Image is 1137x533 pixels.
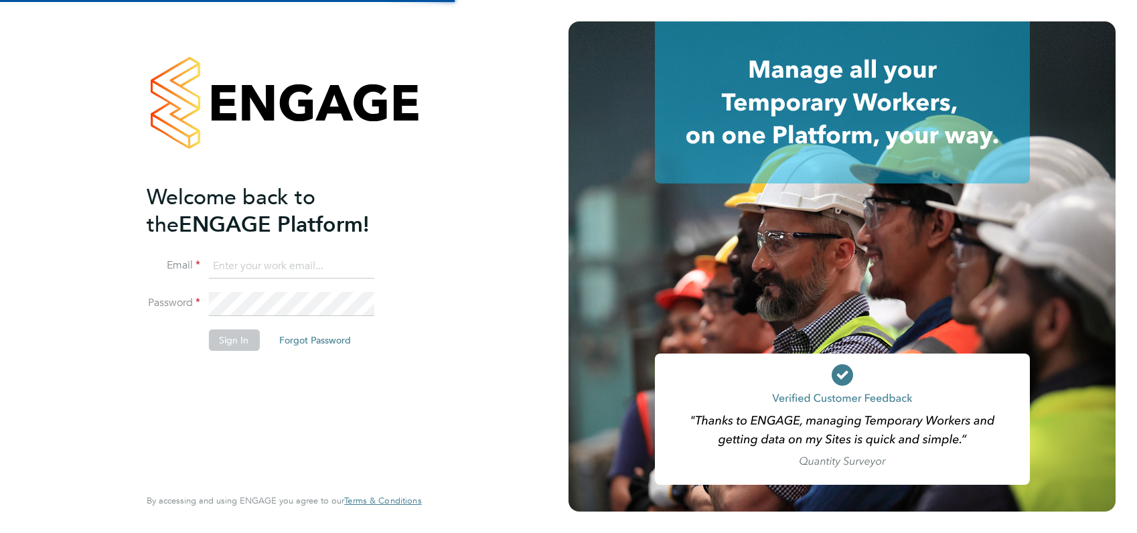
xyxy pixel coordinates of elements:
[344,496,421,506] a: Terms & Conditions
[147,183,408,238] h2: ENGAGE Platform!
[269,329,362,351] button: Forgot Password
[208,254,374,279] input: Enter your work email...
[147,184,315,238] span: Welcome back to the
[208,329,259,351] button: Sign In
[147,296,200,310] label: Password
[147,495,421,506] span: By accessing and using ENGAGE you agree to our
[147,258,200,273] label: Email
